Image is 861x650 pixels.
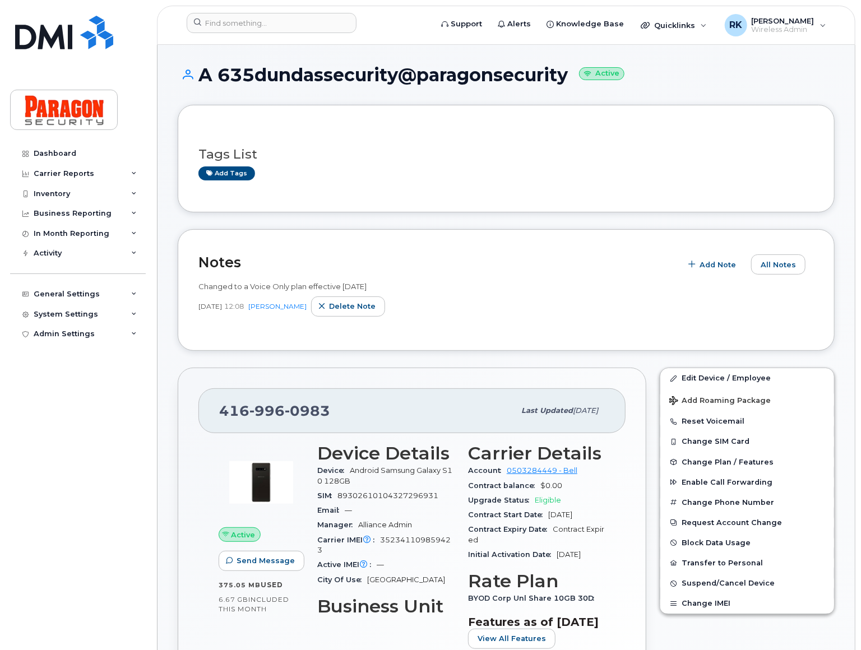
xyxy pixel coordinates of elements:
h3: Features as of [DATE] [468,615,605,629]
span: Contract balance [468,481,540,490]
span: SIM [317,491,337,500]
span: BYOD Corp Unl Share 10GB 30D [468,594,600,602]
button: Add Note [682,254,746,275]
span: Eligible [535,496,561,504]
span: Email [317,506,345,514]
button: Request Account Change [660,513,834,533]
button: Delete note [311,296,385,317]
span: Alliance Admin [358,521,412,529]
span: — [345,506,352,514]
span: included this month [219,595,289,614]
button: Change IMEI [660,593,834,614]
span: 996 [249,402,285,419]
button: Change Plan / Features [660,452,834,472]
a: Edit Device / Employee [660,368,834,388]
span: — [377,560,384,569]
span: [DATE] [198,301,222,311]
span: Send Message [237,555,295,566]
span: $0.00 [540,481,562,490]
button: Send Message [219,551,304,571]
span: Account [468,466,507,475]
span: 12:08 [224,301,244,311]
span: Suspend/Cancel Device [682,579,775,588]
span: 0983 [285,402,330,419]
button: All Notes [751,254,806,275]
h3: Business Unit [317,596,455,616]
button: Add Roaming Package [660,388,834,411]
span: Android Samsung Galaxy S10 128GB [317,466,452,485]
span: 89302610104327296931 [337,491,438,500]
button: Suspend/Cancel Device [660,573,834,593]
a: [PERSON_NAME] [248,302,307,310]
span: Manager [317,521,358,529]
span: Contract Expired [468,525,604,544]
span: Carrier IMEI [317,536,380,544]
h2: Notes [198,254,676,271]
a: 0503284449 - Bell [507,466,577,475]
button: Reset Voicemail [660,411,834,431]
img: image20231002-3703462-dkhqql.jpeg [228,449,295,516]
button: Enable Call Forwarding [660,472,834,493]
button: Change SIM Card [660,431,834,452]
h1: A 635dundassecurity@paragonsecurity [178,65,835,85]
span: Initial Activation Date [468,550,557,559]
span: 416 [219,402,330,419]
span: Contract Start Date [468,510,548,519]
span: 375.05 MB [219,581,261,589]
span: Upgrade Status [468,496,535,504]
span: Device [317,466,350,475]
span: Add Note [700,259,736,270]
h3: Carrier Details [468,443,605,463]
button: Transfer to Personal [660,553,834,573]
span: 352341109859423 [317,536,451,554]
span: [DATE] [548,510,572,519]
span: Contract Expiry Date [468,525,553,533]
small: Active [579,67,624,80]
span: Active IMEI [317,560,377,569]
button: View All Features [468,629,556,649]
span: Add Roaming Package [669,396,771,407]
h3: Device Details [317,443,455,463]
span: City Of Use [317,575,367,584]
span: 6.67 GB [219,596,248,603]
span: [DATE] [557,550,581,559]
span: used [261,581,283,589]
span: [DATE] [573,406,598,415]
h3: Tags List [198,147,814,161]
span: View All Features [478,633,546,644]
span: Last updated [521,406,573,415]
button: Block Data Usage [660,533,834,553]
span: Active [232,530,256,540]
span: Change Plan / Features [682,458,774,466]
button: Change Phone Number [660,493,834,513]
span: Changed to a Voice Only plan effective [DATE] [198,282,367,291]
a: Add tags [198,166,255,180]
span: Delete note [329,301,376,312]
span: [GEOGRAPHIC_DATA] [367,575,445,584]
span: All Notes [761,259,796,270]
span: Enable Call Forwarding [682,478,772,486]
h3: Rate Plan [468,571,605,591]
